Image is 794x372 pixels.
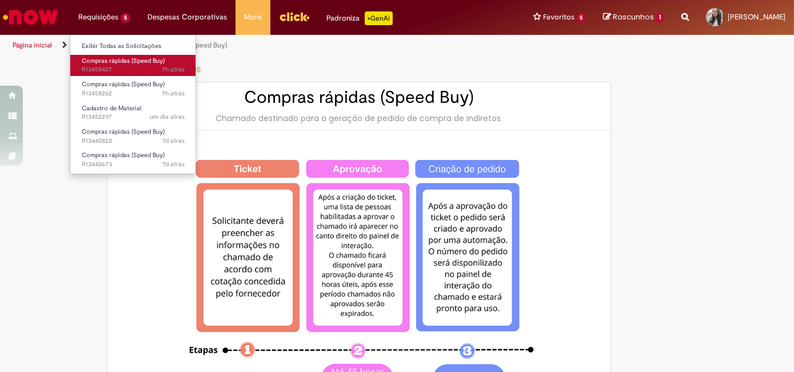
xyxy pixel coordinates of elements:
span: Cadastro de Material [82,104,141,113]
time: 28/08/2025 14:31:36 [162,89,185,98]
ul: Requisições [70,34,196,174]
img: ServiceNow [1,6,60,29]
span: Despesas Corporativas [147,11,227,23]
span: 7d atrás [162,160,185,169]
div: Padroniza [327,11,393,25]
img: click_logo_yellow_360x200.png [279,8,310,25]
h2: Compras rápidas (Speed Buy) [119,88,599,107]
span: Requisições [78,11,118,23]
ul: Trilhas de página [9,35,521,56]
span: R13458262 [82,89,185,98]
span: 7h atrás [162,65,185,74]
span: Compras rápidas (Speed Buy) [82,127,165,136]
span: 5 [577,13,586,23]
div: Chamado destinado para a geração de pedido de compra de indiretos. [119,113,599,124]
time: 27/08/2025 12:54:17 [150,113,185,121]
p: +GenAi [365,11,393,25]
span: R13440673 [82,160,185,169]
a: Aberto R13452297 : Cadastro de Material [70,102,196,123]
span: 5 [121,13,130,23]
a: Aberto R13440820 : Compras rápidas (Speed Buy) [70,126,196,147]
span: Compras rápidas (Speed Buy) [82,80,165,89]
span: Compras rápidas (Speed Buy) [82,151,165,159]
span: R13440820 [82,137,185,146]
span: Compras rápidas (Speed Buy) [82,57,165,65]
span: R13452297 [82,113,185,122]
span: um dia atrás [150,113,185,121]
span: [PERSON_NAME] [728,12,785,22]
span: Rascunhos [613,11,654,22]
span: 7h atrás [162,89,185,98]
a: Página inicial [13,41,52,50]
span: More [244,11,262,23]
span: 1 [656,13,664,23]
a: Rascunhos [603,12,664,23]
time: 22/08/2025 16:28:09 [162,137,185,145]
time: 22/08/2025 16:04:34 [162,160,185,169]
span: 7d atrás [162,137,185,145]
time: 28/08/2025 14:55:16 [162,65,185,74]
a: Aberto R13458427 : Compras rápidas (Speed Buy) [70,55,196,76]
span: Favoritos [543,11,574,23]
a: Aberto R13458262 : Compras rápidas (Speed Buy) [70,78,196,99]
a: Aberto R13440673 : Compras rápidas (Speed Buy) [70,149,196,170]
span: R13458427 [82,65,185,74]
a: Exibir Todas as Solicitações [70,40,196,53]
